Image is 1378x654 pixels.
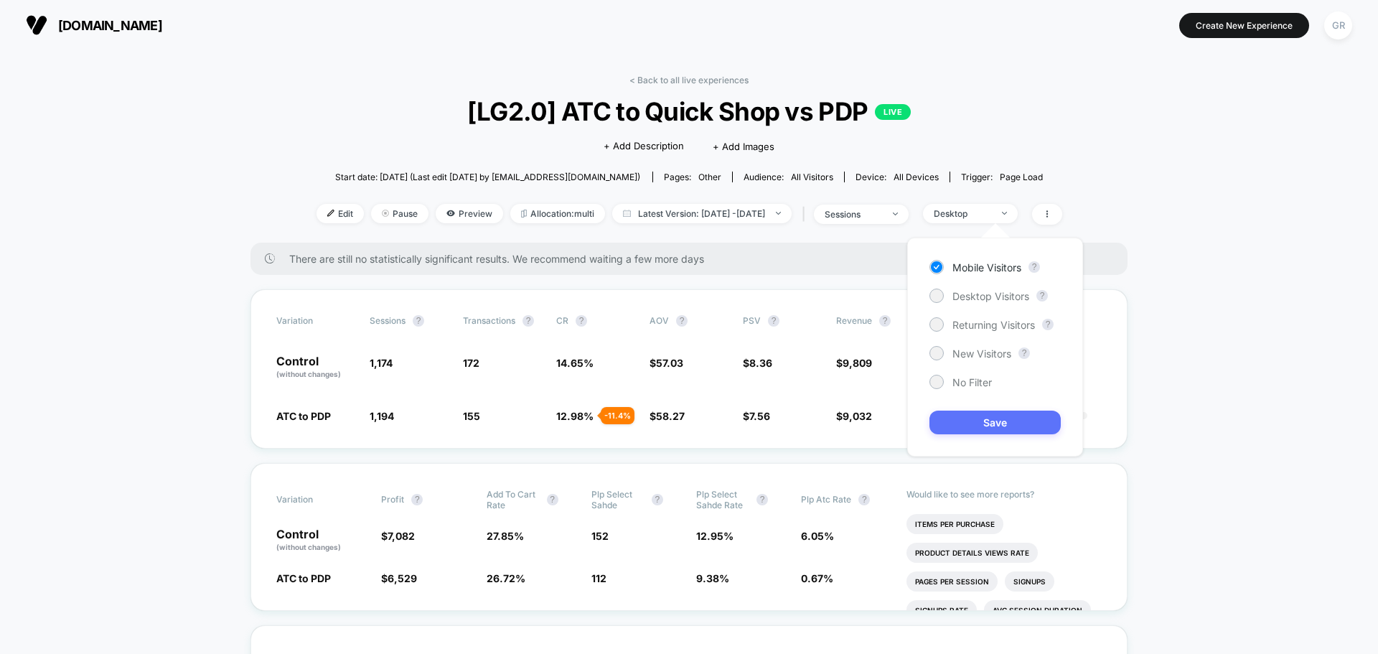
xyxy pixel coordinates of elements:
div: - 11.4 % [601,407,634,424]
p: LIVE [875,104,911,120]
span: 14.65 % [556,357,594,369]
span: + Add Images [713,141,774,152]
span: Profit [381,494,404,505]
span: Latest Version: [DATE] - [DATE] [612,204,792,223]
span: $ [836,357,872,369]
button: ? [858,494,870,505]
span: ATC to PDP [276,410,331,422]
li: Signups [1005,571,1054,592]
span: Variation [276,315,355,327]
button: [DOMAIN_NAME] [22,14,167,37]
button: Create New Experience [1179,13,1309,38]
p: Control [276,355,355,380]
span: Page Load [1000,172,1043,182]
span: 27.85 % [487,530,524,542]
span: 6.05 % [801,530,834,542]
div: Trigger: [961,172,1043,182]
span: No Filter [952,376,992,388]
span: 9.38 % [696,572,729,584]
span: Mobile Visitors [952,261,1021,274]
span: Revenue [836,315,872,326]
span: 0.67 % [801,572,833,584]
li: Product Details Views Rate [906,543,1038,563]
span: + Add Description [604,139,684,154]
span: Sessions [370,315,406,326]
span: [DOMAIN_NAME] [58,18,162,33]
button: ? [411,494,423,505]
span: There are still no statistically significant results. We recommend waiting a few more days [289,253,1099,265]
button: ? [1028,261,1040,273]
span: Add To Cart Rate [487,489,540,510]
span: AOV [650,315,669,326]
span: Plp Select Sahde Rate [696,489,749,510]
span: 8.36 [749,357,772,369]
span: Plp Select Sahde [591,489,645,510]
span: $ [650,357,683,369]
button: ? [652,494,663,505]
button: ? [879,315,891,327]
img: Visually logo [26,14,47,36]
span: $ [381,530,415,542]
span: Transactions [463,315,515,326]
img: end [893,212,898,215]
img: edit [327,210,334,217]
span: $ [650,410,685,422]
span: $ [381,572,417,584]
span: 12.95 % [696,530,733,542]
span: Returning Visitors [952,319,1035,331]
span: other [698,172,721,182]
span: [LG2.0] ATC to Quick Shop vs PDP [353,96,1024,126]
li: Avg Session Duration [984,600,1091,620]
span: $ [743,410,770,422]
img: calendar [623,210,631,217]
span: 1,174 [370,357,393,369]
span: 7.56 [749,410,770,422]
span: PSV [743,315,761,326]
span: 152 [591,530,609,542]
span: Desktop Visitors [952,290,1029,302]
span: 58.27 [656,410,685,422]
button: ? [576,315,587,327]
span: | [799,204,814,225]
button: ? [756,494,768,505]
button: GR [1320,11,1356,40]
p: Would like to see more reports? [906,489,1102,500]
button: Save [929,411,1061,434]
div: Pages: [664,172,721,182]
span: $ [743,357,772,369]
a: < Back to all live experiences [629,75,749,85]
span: (without changes) [276,543,341,551]
span: All Visitors [791,172,833,182]
span: Edit [317,204,364,223]
button: ? [1042,319,1054,330]
span: 155 [463,410,480,422]
div: sessions [825,209,882,220]
span: 112 [591,572,606,584]
button: ? [413,315,424,327]
span: Start date: [DATE] (Last edit [DATE] by [EMAIL_ADDRESS][DOMAIN_NAME]) [335,172,640,182]
span: Pause [371,204,428,223]
button: ? [547,494,558,505]
img: rebalance [521,210,527,218]
button: ? [1018,347,1030,359]
span: 9,032 [843,410,872,422]
span: 9,809 [843,357,872,369]
p: Control [276,528,367,553]
span: 1,194 [370,410,394,422]
span: CR [556,315,568,326]
div: Desktop [934,208,991,219]
button: ? [676,315,688,327]
span: $ [836,410,872,422]
span: 26.72 % [487,572,525,584]
span: all devices [894,172,939,182]
img: end [1002,212,1007,215]
span: Device: [844,172,950,182]
span: ATC to PDP [276,572,331,584]
div: GR [1324,11,1352,39]
button: ? [1036,290,1048,302]
img: end [776,212,781,215]
button: ? [768,315,779,327]
span: (without changes) [276,370,341,378]
button: ? [522,315,534,327]
span: 7,082 [388,530,415,542]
